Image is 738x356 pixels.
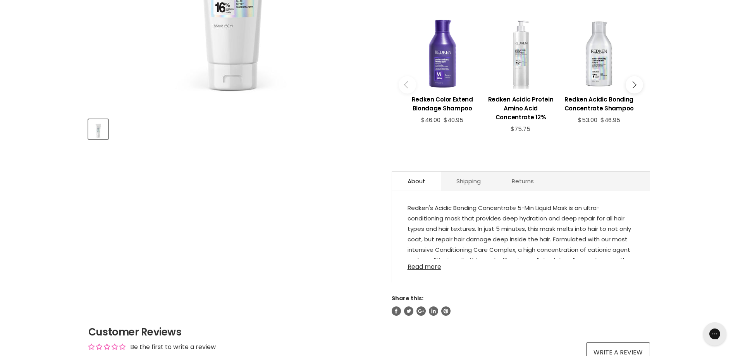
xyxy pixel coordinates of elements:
[392,294,423,302] span: Share this:
[88,325,650,339] h2: Customer Reviews
[421,116,440,124] span: $46.00
[392,295,650,316] aside: Share this:
[89,120,107,138] img: Redken Acidic Bonding Concentrate 5-Min Liquid Mask
[88,119,108,139] button: Redken Acidic Bonding Concentrate 5-Min Liquid Mask
[485,89,556,126] a: View product:Redken Acidic Protein Amino Acid Concentrate 12%
[441,172,496,191] a: Shipping
[564,89,634,117] a: View product:Redken Acidic Bonding Concentrate Shampoo
[564,95,634,113] h3: Redken Acidic Bonding Concentrate Shampoo
[407,89,478,117] a: View product:Redken Color Extend Blondage Shampoo
[407,95,478,113] h3: Redken Color Extend Blondage Shampoo
[408,259,635,270] a: Read more
[600,116,620,124] span: $46.95
[496,172,549,191] a: Returns
[699,320,730,348] iframe: Gorgias live chat messenger
[392,172,441,191] a: About
[578,116,597,124] span: $53.00
[88,342,126,351] div: Average rating is 0.00 stars
[485,95,556,122] h3: Redken Acidic Protein Amino Acid Concentrate 12%
[130,343,216,351] div: Be the first to write a review
[511,125,530,133] span: $75.75
[444,116,463,124] span: $40.95
[408,203,635,277] p: Redken's Acidic Bonding Concentrate 5-Min Liquid Mask is an ultra-conditioning mask that provides...
[87,117,379,139] div: Product thumbnails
